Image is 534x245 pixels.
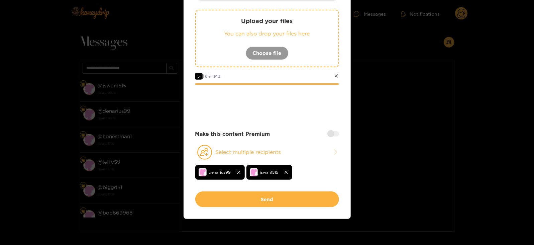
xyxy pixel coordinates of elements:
img: no-avatar.png [250,168,258,176]
span: denarius99 [209,168,231,176]
strong: Make this content Premium [195,130,270,138]
p: You can also drop your files here [209,30,325,37]
button: Select multiple recipients [195,145,339,160]
span: jswan1515 [260,168,279,176]
button: Choose file [246,47,289,60]
img: no-avatar.png [199,168,207,176]
span: 5 [195,73,202,80]
p: Upload your files [209,17,325,25]
span: 8.94 MB [205,74,221,78]
button: Send [195,191,339,207]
